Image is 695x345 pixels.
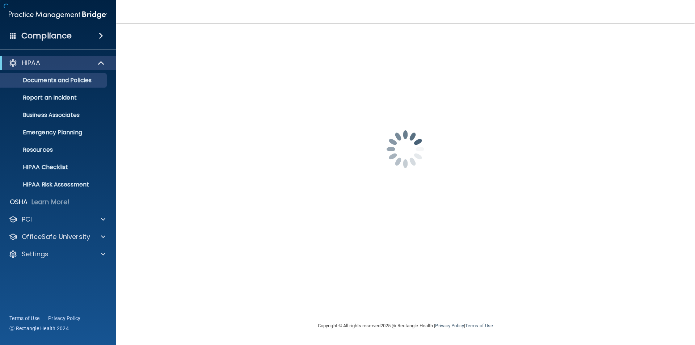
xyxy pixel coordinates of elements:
[21,31,72,41] h4: Compliance
[435,323,464,328] a: Privacy Policy
[22,232,90,241] p: OfficeSafe University
[22,250,49,258] p: Settings
[9,232,105,241] a: OfficeSafe University
[273,314,538,337] div: Copyright © All rights reserved 2025 @ Rectangle Health | |
[9,325,69,332] span: Ⓒ Rectangle Health 2024
[5,146,104,153] p: Resources
[9,59,105,67] a: HIPAA
[9,8,107,22] img: PMB logo
[22,215,32,224] p: PCI
[369,113,442,185] img: spinner.e123f6fc.gif
[5,77,104,84] p: Documents and Policies
[9,315,39,322] a: Terms of Use
[5,112,104,119] p: Business Associates
[5,164,104,171] p: HIPAA Checklist
[5,181,104,188] p: HIPAA Risk Assessment
[31,198,70,206] p: Learn More!
[48,315,81,322] a: Privacy Policy
[5,94,104,101] p: Report an Incident
[5,129,104,136] p: Emergency Planning
[9,250,105,258] a: Settings
[465,323,493,328] a: Terms of Use
[22,59,40,67] p: HIPAA
[10,198,28,206] p: OSHA
[9,215,105,224] a: PCI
